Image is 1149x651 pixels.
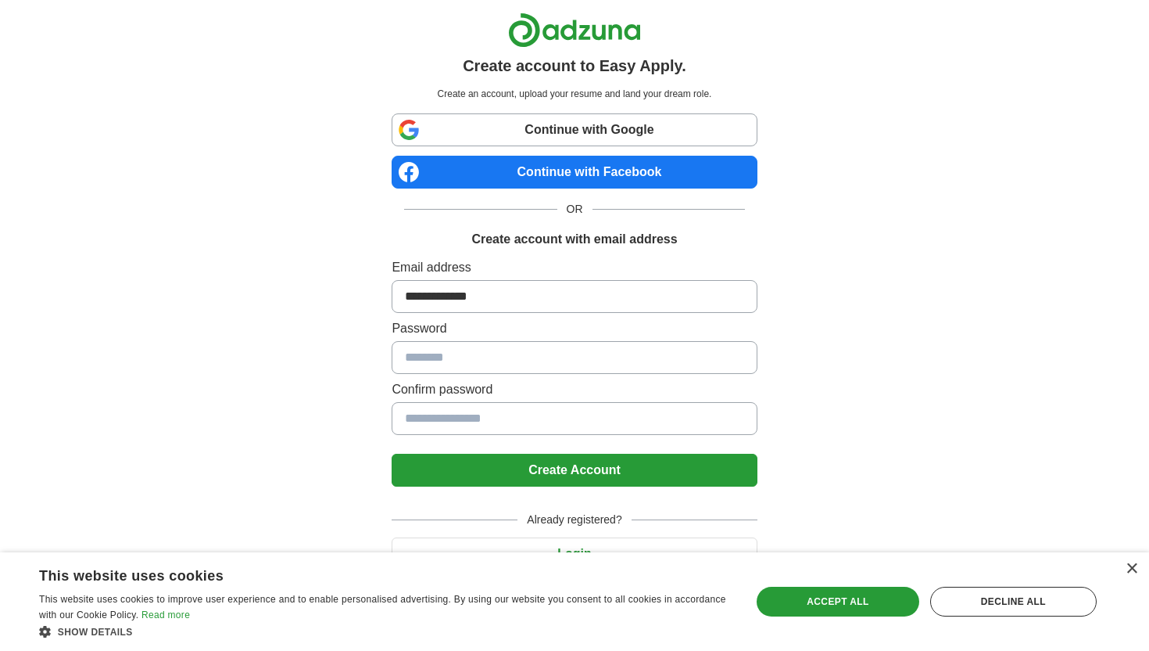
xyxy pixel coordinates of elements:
[392,538,757,570] button: Login
[557,201,592,218] span: OR
[39,624,730,639] div: Show details
[392,258,757,277] label: Email address
[517,512,631,528] span: Already registered?
[471,230,677,249] h1: Create account with email address
[392,454,757,487] button: Create Account
[392,156,757,189] a: Continue with Facebook
[39,562,691,585] div: This website uses cookies
[39,594,726,620] span: This website uses cookies to improve user experience and to enable personalised advertising. By u...
[58,627,133,638] span: Show details
[930,587,1097,617] div: Decline all
[463,54,686,77] h1: Create account to Easy Apply.
[141,610,190,620] a: Read more, opens a new window
[1126,563,1137,575] div: Close
[392,380,757,399] label: Confirm password
[757,587,919,617] div: Accept all
[392,547,757,560] a: Login
[392,113,757,146] a: Continue with Google
[392,319,757,338] label: Password
[395,87,753,101] p: Create an account, upload your resume and land your dream role.
[508,13,641,48] img: Adzuna logo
